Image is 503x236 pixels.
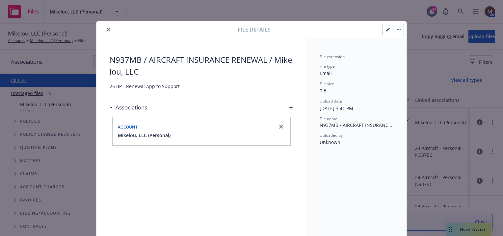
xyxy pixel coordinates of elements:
span: 0 B [320,87,327,94]
button: close [104,26,112,34]
span: File extension [320,54,345,59]
h3: Associations [116,103,147,112]
span: File details [238,26,271,34]
span: File name [320,116,337,122]
span: File type [320,63,335,69]
a: close [277,123,285,130]
span: Email [320,70,332,76]
span: 25 BP - Renewal App to Support [110,83,293,90]
span: Upload date [320,98,342,104]
span: N937MB / AIRCRAFT INSURANCE RENEWAL / Mikelou, LLC [320,122,393,129]
span: Uploaded by [320,132,343,138]
span: Account [118,124,138,130]
div: Associations [110,103,147,112]
span: [DATE] 3:41 PM [320,105,353,111]
span: Unknown [320,139,340,145]
span: N937MB / AIRCRAFT INSURANCE RENEWAL / Mikelou, LLC [110,54,293,78]
button: Mikelou, LLC (Personal) [118,132,171,139]
span: File size [320,81,334,86]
